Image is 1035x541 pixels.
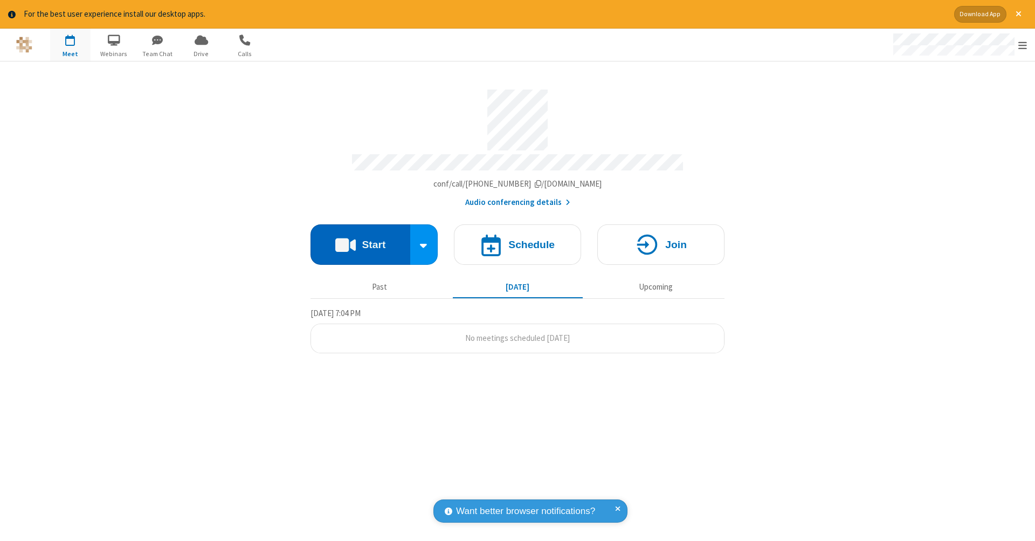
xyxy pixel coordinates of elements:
h4: Start [362,239,385,250]
button: Audio conferencing details [465,196,570,209]
button: Past [315,277,445,298]
span: Meet [50,49,91,59]
div: For the best user experience install our desktop apps. [24,8,946,20]
button: Join [597,224,724,265]
section: Account details [310,81,724,208]
span: Webinars [94,49,134,59]
button: Upcoming [591,277,721,298]
span: Calls [225,49,265,59]
section: Today's Meetings [310,307,724,353]
h4: Schedule [508,239,555,250]
button: Download App [954,6,1006,23]
span: Copy my meeting room link [433,179,602,189]
span: Want better browser notifications? [456,504,595,518]
button: Logo [4,29,44,61]
span: No meetings scheduled [DATE] [465,333,570,343]
button: Copy my meeting room linkCopy my meeting room link [433,178,602,190]
button: Start [310,224,410,265]
button: Schedule [454,224,581,265]
span: [DATE] 7:04 PM [310,308,361,318]
span: Drive [181,49,222,59]
h4: Join [665,239,687,250]
button: [DATE] [453,277,583,298]
span: Team Chat [137,49,178,59]
button: Close alert [1010,6,1027,23]
div: Open menu [883,29,1035,61]
img: QA Selenium DO NOT DELETE OR CHANGE [16,37,32,53]
div: Start conference options [410,224,438,265]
